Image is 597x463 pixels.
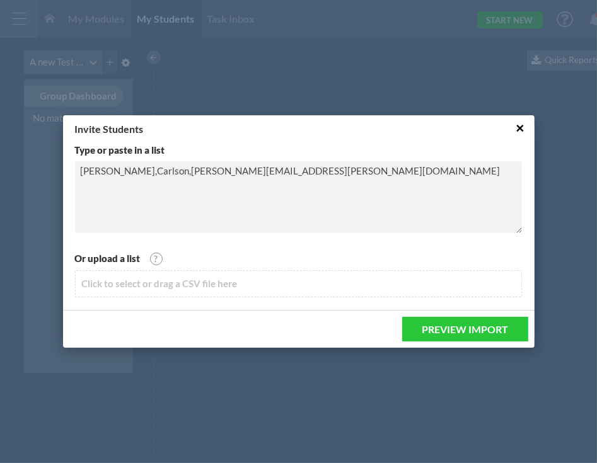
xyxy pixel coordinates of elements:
strong: Type or paste in a list [75,144,165,156]
strong: Or upload a list [75,253,141,264]
h5: Invite Students [75,122,144,136]
span: × [516,120,524,136]
button: Close [511,119,530,139]
textarea: [PERSON_NAME],Carlson,[PERSON_NAME][EMAIL_ADDRESS][PERSON_NAME][DOMAIN_NAME] [75,161,522,233]
span: ? [150,253,163,265]
button: Preview Import [402,317,528,342]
